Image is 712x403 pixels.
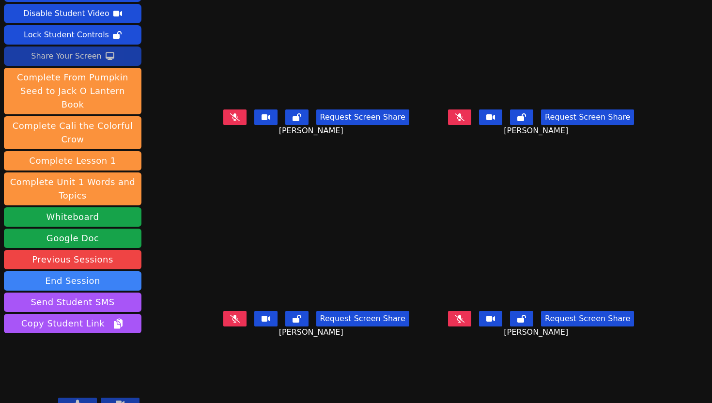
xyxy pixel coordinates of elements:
[24,27,109,43] div: Lock Student Controls
[4,250,141,269] a: Previous Sessions
[4,4,141,23] button: Disable Student Video
[21,317,124,330] span: Copy Student Link
[316,311,409,326] button: Request Screen Share
[504,326,571,338] span: [PERSON_NAME]
[4,172,141,205] button: Complete Unit 1 Words and Topics
[504,125,571,137] span: [PERSON_NAME]
[4,314,141,333] button: Copy Student Link
[541,311,634,326] button: Request Screen Share
[316,109,409,125] button: Request Screen Share
[4,229,141,248] a: Google Doc
[4,25,141,45] button: Lock Student Controls
[4,207,141,227] button: Whiteboard
[4,293,141,312] button: Send Student SMS
[279,125,346,137] span: [PERSON_NAME]
[4,68,141,114] button: Complete From Pumpkin Seed to Jack O Lantern Book
[4,116,141,149] button: Complete Cali the Colorful Crow
[4,46,141,66] button: Share Your Screen
[31,48,102,64] div: Share Your Screen
[23,6,109,21] div: Disable Student Video
[279,326,346,338] span: [PERSON_NAME]
[541,109,634,125] button: Request Screen Share
[4,271,141,291] button: End Session
[4,151,141,170] button: Complete Lesson 1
